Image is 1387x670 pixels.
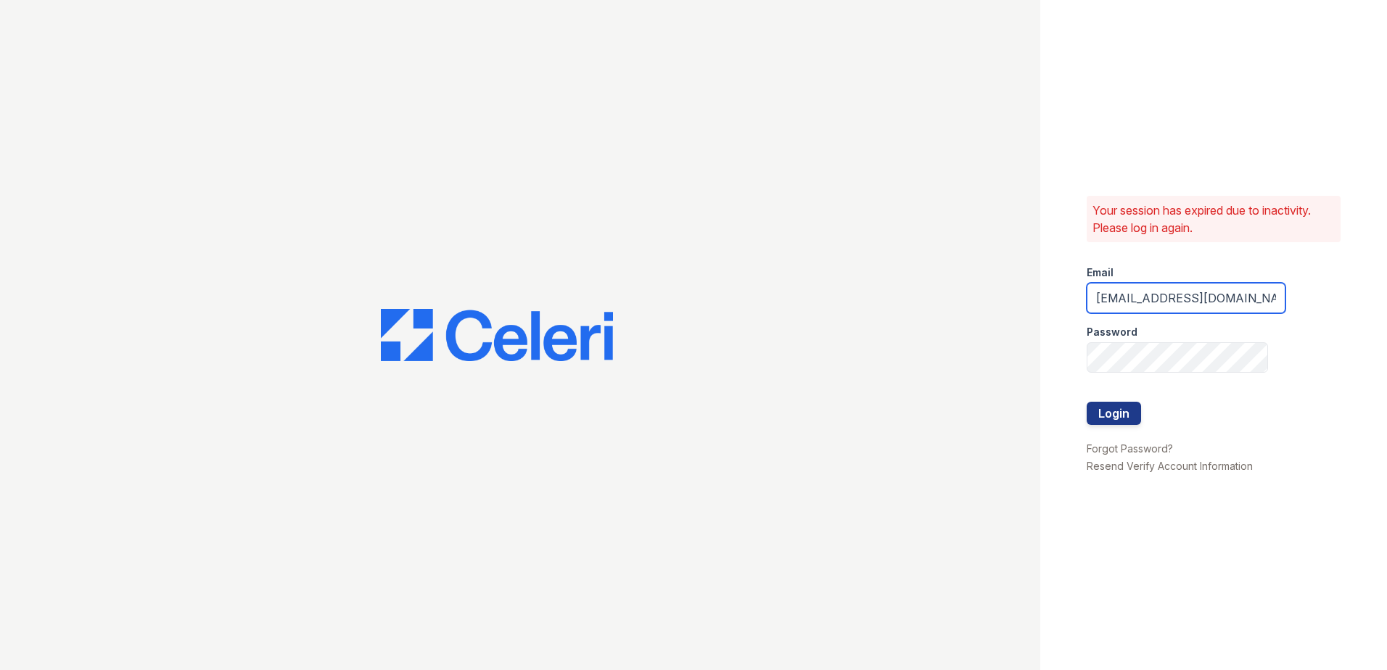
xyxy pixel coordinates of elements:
a: Forgot Password? [1087,442,1173,455]
a: Resend Verify Account Information [1087,460,1253,472]
label: Email [1087,265,1114,280]
p: Your session has expired due to inactivity. Please log in again. [1092,202,1335,236]
label: Password [1087,325,1137,339]
img: CE_Logo_Blue-a8612792a0a2168367f1c8372b55b34899dd931a85d93a1a3d3e32e68fde9ad4.png [381,309,613,361]
button: Login [1087,402,1141,425]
